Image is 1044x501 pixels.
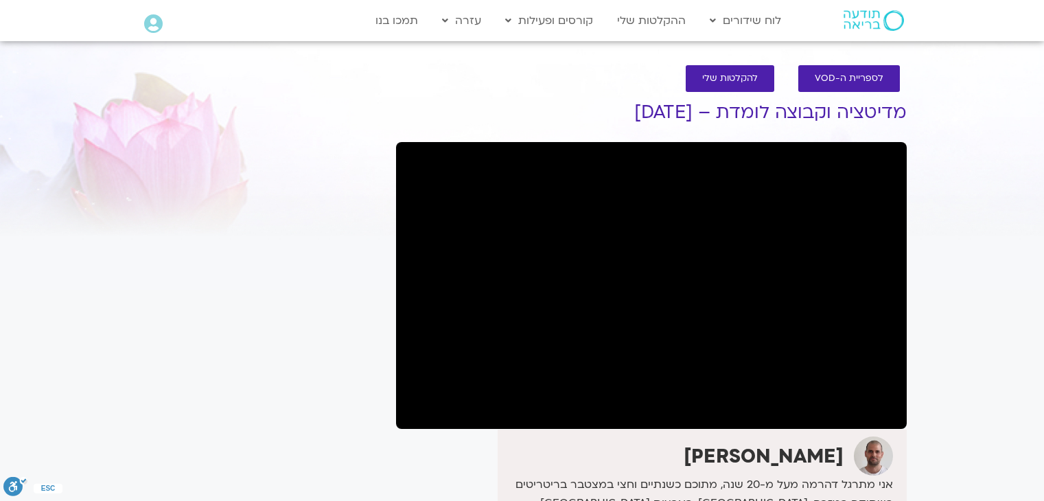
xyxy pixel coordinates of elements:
[702,73,758,84] span: להקלטות שלי
[684,443,844,469] strong: [PERSON_NAME]
[435,8,488,34] a: עזרה
[703,8,788,34] a: לוח שידורים
[369,8,425,34] a: תמכו בנו
[844,10,904,31] img: תודעה בריאה
[498,8,600,34] a: קורסים ופעילות
[798,65,900,92] a: לספריית ה-VOD
[686,65,774,92] a: להקלטות שלי
[396,102,907,123] h1: מדיטציה וקבוצה לומדת – [DATE]
[610,8,693,34] a: ההקלטות שלי
[854,436,893,476] img: דקל קנטי
[815,73,883,84] span: לספריית ה-VOD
